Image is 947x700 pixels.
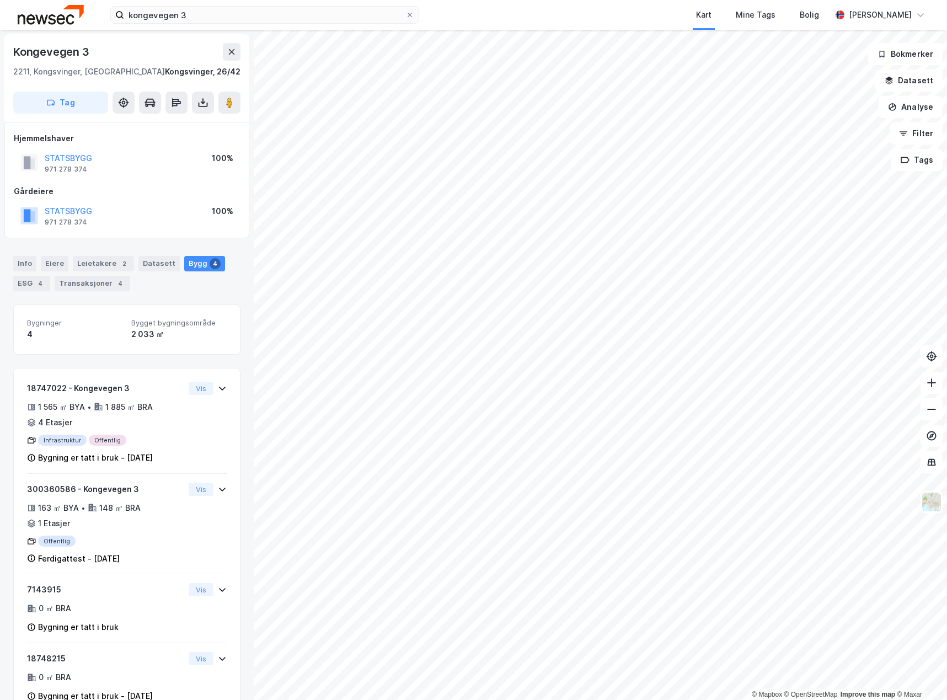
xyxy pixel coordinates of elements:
[27,652,184,665] div: 18748215
[210,258,221,269] div: 4
[99,501,141,515] div: 148 ㎡ BRA
[39,602,71,615] div: 0 ㎡ BRA
[189,583,213,596] button: Vis
[41,256,68,271] div: Eiere
[87,403,92,412] div: •
[73,256,134,271] div: Leietakere
[38,416,72,429] div: 4 Etasjer
[18,5,84,24] img: newsec-logo.f6e21ccffca1b3a03d2d.png
[879,96,943,118] button: Analyse
[38,621,119,634] div: Bygning er tatt i bruk
[27,318,122,328] span: Bygninger
[14,132,240,145] div: Hjemmelshaver
[890,122,943,145] button: Filter
[27,328,122,341] div: 4
[184,256,225,271] div: Bygg
[27,583,184,596] div: 7143915
[38,517,70,530] div: 1 Etasjer
[841,691,895,698] a: Improve this map
[849,8,912,22] div: [PERSON_NAME]
[212,205,233,218] div: 100%
[38,400,85,414] div: 1 565 ㎡ BYA
[131,318,227,328] span: Bygget bygningsområde
[189,483,213,496] button: Vis
[138,256,180,271] div: Datasett
[81,504,85,512] div: •
[39,671,71,684] div: 0 ㎡ BRA
[13,276,50,291] div: ESG
[13,256,36,271] div: Info
[875,70,943,92] button: Datasett
[105,400,153,414] div: 1 885 ㎡ BRA
[800,8,819,22] div: Bolig
[38,501,79,515] div: 163 ㎡ BYA
[119,258,130,269] div: 2
[45,218,87,227] div: 971 278 374
[35,278,46,289] div: 4
[13,92,108,114] button: Tag
[696,8,711,22] div: Kart
[14,185,240,198] div: Gårdeiere
[13,65,165,78] div: 2211, Kongsvinger, [GEOGRAPHIC_DATA]
[55,276,130,291] div: Transaksjoner
[45,165,87,174] div: 971 278 374
[131,328,227,341] div: 2 033 ㎡
[115,278,126,289] div: 4
[891,149,943,171] button: Tags
[892,647,947,700] iframe: Chat Widget
[784,691,838,698] a: OpenStreetMap
[736,8,775,22] div: Mine Tags
[212,152,233,165] div: 100%
[165,65,240,78] div: Kongsvinger, 26/42
[124,7,405,23] input: Søk på adresse, matrikkel, gårdeiere, leietakere eller personer
[27,483,184,496] div: 300360586 - Kongevegen 3
[921,491,942,512] img: Z
[868,43,943,65] button: Bokmerker
[38,552,120,565] div: Ferdigattest - [DATE]
[38,451,153,464] div: Bygning er tatt i bruk - [DATE]
[27,382,184,395] div: 18747022 - Kongevegen 3
[189,652,213,665] button: Vis
[13,43,92,61] div: Kongevegen 3
[892,647,947,700] div: Kontrollprogram for chat
[752,691,782,698] a: Mapbox
[189,382,213,395] button: Vis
